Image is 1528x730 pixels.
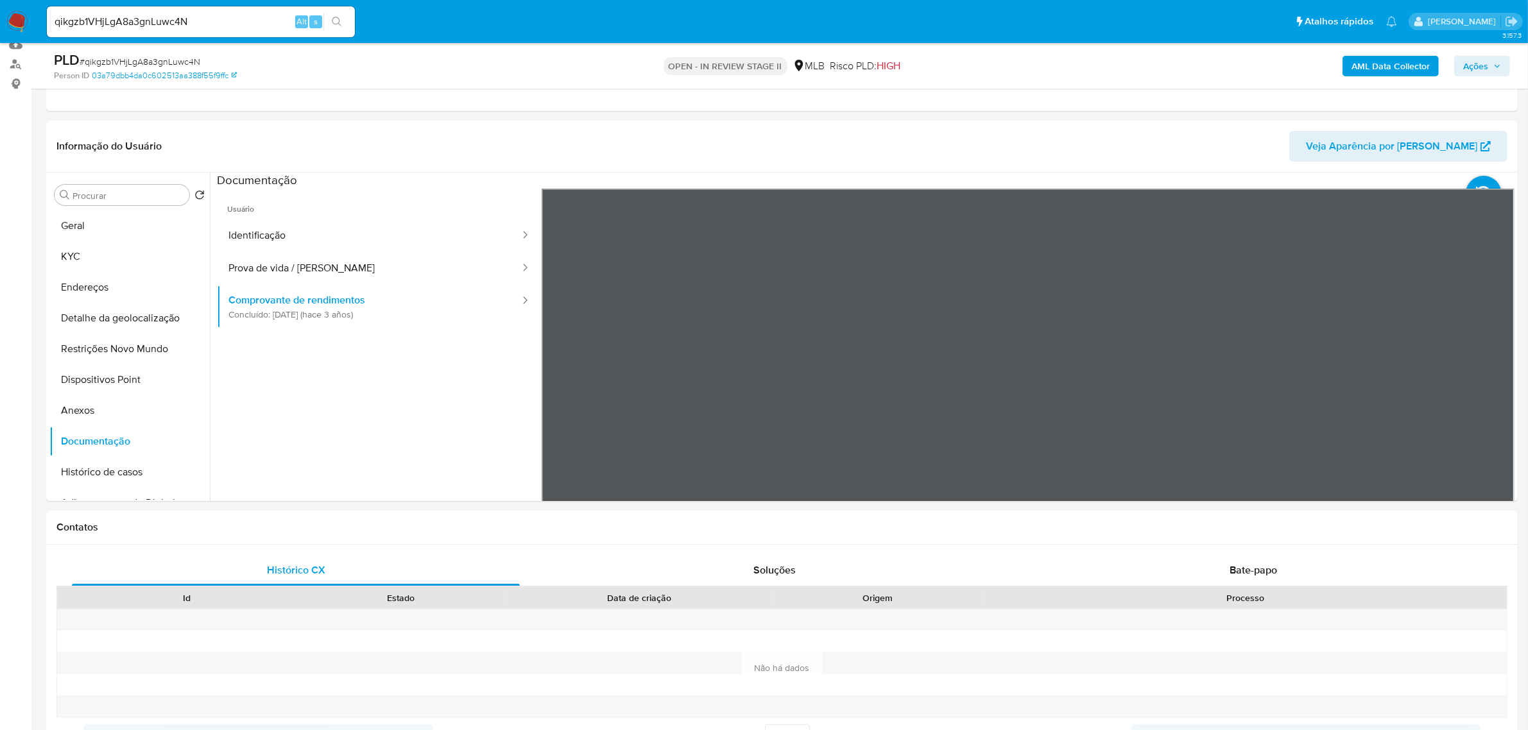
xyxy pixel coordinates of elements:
b: AML Data Collector [1352,56,1430,76]
div: MLB [793,59,825,73]
button: Documentação [49,426,210,457]
p: OPEN - IN REVIEW STAGE II [664,57,787,75]
button: Dispositivos Point [49,364,210,395]
div: Origem [780,591,975,604]
span: Atalhos rápidos [1305,15,1373,28]
span: Soluções [753,563,796,577]
div: Estado [302,591,498,604]
a: Sair [1505,15,1518,28]
input: Procurar [73,190,184,201]
h1: Contatos [56,521,1507,534]
h1: Informação do Usuário [56,140,162,153]
p: emerson.gomes@mercadopago.com.br [1428,15,1500,28]
button: Geral [49,210,210,241]
button: Restrições Novo Mundo [49,334,210,364]
button: Veja Aparência por [PERSON_NAME] [1289,131,1507,162]
div: Data de criação [517,591,762,604]
button: AML Data Collector [1343,56,1439,76]
span: # qikgzb1VHjLgA8a3gnLuwc4N [80,55,200,68]
span: HIGH [877,58,901,73]
button: search-icon [323,13,350,31]
div: Id [89,591,284,604]
b: Person ID [54,70,89,81]
button: Adiantamentos de Dinheiro [49,488,210,518]
button: Procurar [60,190,70,200]
a: Notificações [1386,16,1397,27]
button: KYC [49,241,210,272]
button: Detalhe da geolocalização [49,303,210,334]
button: Endereços [49,272,210,303]
span: Veja Aparência por [PERSON_NAME] [1306,131,1477,162]
button: Histórico de casos [49,457,210,488]
span: Risco PLD: [830,59,901,73]
span: Histórico CX [267,563,325,577]
button: Retornar ao pedido padrão [194,190,205,204]
button: Anexos [49,395,210,426]
span: Alt [296,15,307,28]
b: PLD [54,49,80,70]
span: s [314,15,318,28]
span: Ações [1463,56,1488,76]
div: Processo [993,591,1498,604]
a: 03a79dbb4da0c602513aa388f55f9ffc [92,70,237,81]
span: 3.157.3 [1502,30,1522,40]
button: Ações [1454,56,1510,76]
span: Bate-papo [1230,563,1277,577]
input: Pesquise usuários ou casos... [47,13,355,30]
